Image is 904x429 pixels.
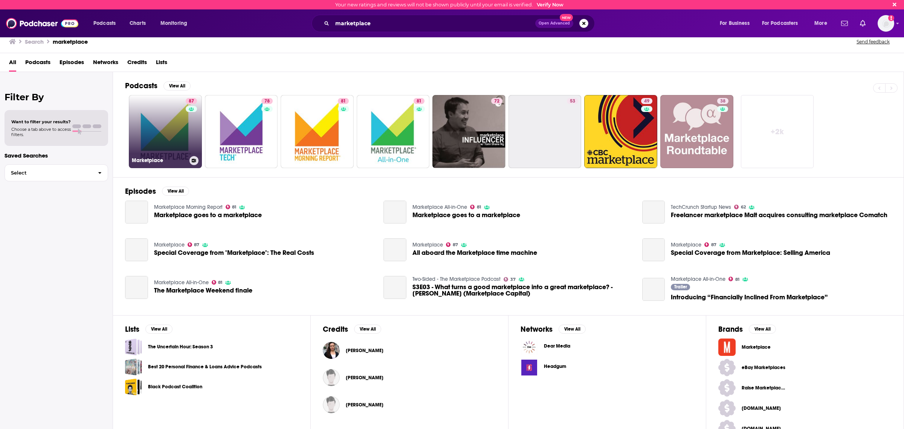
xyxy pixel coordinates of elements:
[535,19,573,28] button: Open AdvancedNew
[125,187,156,196] h2: Episodes
[212,280,223,285] a: 81
[6,16,78,31] a: Podchaser - Follow, Share and Rate Podcasts
[412,212,520,218] a: Marketplace goes to a marketplace
[125,17,150,29] a: Charts
[878,15,894,32] button: Show profile menu
[412,250,537,256] a: All aboard the Marketplace time machine
[642,238,665,261] a: Special Coverage from Marketplace: Selling America
[412,284,633,297] a: S3E03 - What turns a good marketplace into a great marketplace? - Andrew Blachman (Marketplace Ca...
[154,287,252,294] a: The Marketplace Weekend finale
[704,242,716,247] a: 87
[718,325,776,334] a: BrandsView All
[125,276,148,299] a: The Marketplace Weekend finale
[9,56,16,72] span: All
[718,379,892,397] a: Raise Marketplace, Inc.
[125,378,142,395] span: Black Podcast Coalition
[11,127,71,137] span: Choose a tab above to access filters.
[25,56,50,72] a: Podcasts
[544,343,570,349] span: Dear Media
[194,243,199,247] span: 87
[125,81,157,90] h2: Podcasts
[154,250,314,256] a: Special Coverage from "Marketplace": The Real Costs
[232,205,236,209] span: 81
[742,405,786,411] span: [DOMAIN_NAME]
[323,369,340,386] a: Laura Benshoff
[718,359,892,376] a: eBay Marketplaces
[323,342,340,359] img: Kimberly Adams
[718,339,736,356] img: Marketplace logo
[521,359,694,376] a: Headgum logoHeadgum
[508,95,582,168] a: 53
[323,325,381,334] a: CreditsView All
[742,365,786,371] span: eBay Marketplaces
[60,56,84,72] a: Episodes
[510,278,516,281] span: 37
[5,92,108,103] h2: Filter By
[720,18,750,29] span: For Business
[432,95,505,168] a: 72
[354,325,381,334] button: View All
[25,38,44,45] h3: Search
[154,212,262,218] span: Marketplace goes to a marketplace
[125,325,173,334] a: ListsView All
[145,325,173,334] button: View All
[129,95,202,168] a: 87Marketplace
[346,375,383,381] a: Laura Benshoff
[584,95,657,168] a: 49
[560,14,573,21] span: New
[809,17,837,29] button: open menu
[715,17,759,29] button: open menu
[477,205,481,209] span: 81
[132,157,186,164] h3: Marketplace
[671,212,887,218] a: Freelancer marketplace Malt acquires consulting marketplace Comatch
[186,98,197,104] a: 87
[718,339,892,356] a: Marketplace logoMarketplace
[857,17,869,30] a: Show notifications dropdown
[148,363,262,371] a: Best 20 Personal Finance & Loans Advice Podcasts
[878,15,894,32] img: User Profile
[671,250,830,256] a: Special Coverage from Marketplace: Selling America
[671,242,701,248] a: Marketplace
[728,277,739,281] a: 81
[125,325,139,334] h2: Lists
[125,238,148,261] a: Special Coverage from "Marketplace": The Real Costs
[671,276,725,282] a: Marketplace All-in-One
[414,98,425,104] a: 81
[357,95,430,168] a: 81
[762,18,798,29] span: For Podcasters
[154,204,223,210] a: Marketplace Morning Report
[644,98,649,105] span: 49
[346,348,383,354] a: Kimberly Adams
[749,325,776,334] button: View All
[127,56,147,72] a: Credits
[718,400,892,417] a: [DOMAIN_NAME]
[155,17,197,29] button: open menu
[642,278,665,301] a: Introducing “Financially Inclined From Marketplace”
[559,325,586,334] button: View All
[417,98,421,105] span: 81
[323,366,496,390] button: Laura BenshoffLaura Benshoff
[5,152,108,159] p: Saved Searches
[264,98,270,105] span: 78
[323,396,340,413] img: Eric Schmidt
[205,95,278,168] a: 78
[261,98,273,104] a: 78
[453,243,458,247] span: 87
[412,284,633,297] span: S3E03 - What turns a good marketplace into a great marketplace? - [PERSON_NAME] (Marketplace Capi...
[323,325,348,334] h2: Credits
[130,18,146,29] span: Charts
[88,17,125,29] button: open menu
[735,278,739,281] span: 81
[5,164,108,181] button: Select
[125,339,142,355] a: The Uncertain Hour: Season 3
[741,205,746,209] span: 62
[93,56,118,72] span: Networks
[671,294,828,300] a: Introducing “Financially Inclined From Marketplace”
[125,187,189,196] a: EpisodesView All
